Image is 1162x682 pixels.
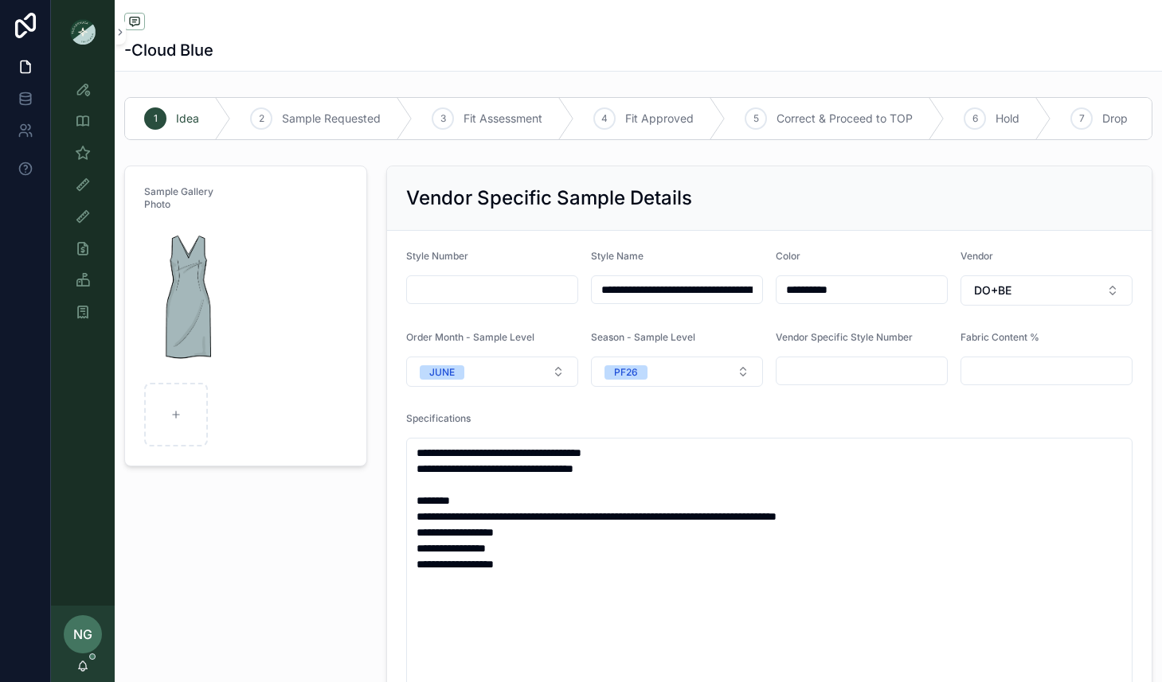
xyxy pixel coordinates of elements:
span: Vendor [961,250,993,262]
span: Season - Sample Level [591,331,695,343]
span: Style Name [591,250,644,262]
span: Vendor Specific Style Number [776,331,913,343]
span: Fit Assessment [464,111,542,127]
span: 3 [440,112,446,125]
span: Color [776,250,800,262]
span: Fabric Content % [961,331,1039,343]
span: 2 [259,112,264,125]
span: Sample Gallery Photo [144,185,213,210]
span: Hold [996,111,1019,127]
div: scrollable content [51,64,115,347]
button: Select Button [406,357,578,387]
span: Sample Requested [282,111,381,127]
img: App logo [70,19,96,45]
span: 5 [753,112,759,125]
span: DO+BE [974,283,1011,298]
button: Select Button [591,357,763,387]
span: 1 [154,112,158,125]
span: Order Month - Sample Level [406,331,534,343]
span: 6 [972,112,978,125]
button: Select Button [961,275,1133,306]
span: 7 [1079,112,1085,125]
div: JUNE [429,365,455,380]
span: Drop [1102,111,1128,127]
span: 4 [601,112,608,125]
span: Specifications [406,412,471,424]
span: Idea [176,111,199,127]
img: Cocktail_Dress_Cloud-Blue.png [144,224,235,376]
div: PF26 [614,365,638,380]
span: Style Number [406,250,468,262]
h2: Vendor Specific Sample Details [406,185,692,211]
span: NG [73,625,92,644]
span: Fit Approved [625,111,694,127]
span: Correct & Proceed to TOP [777,111,913,127]
h1: -Cloud Blue [124,39,213,61]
